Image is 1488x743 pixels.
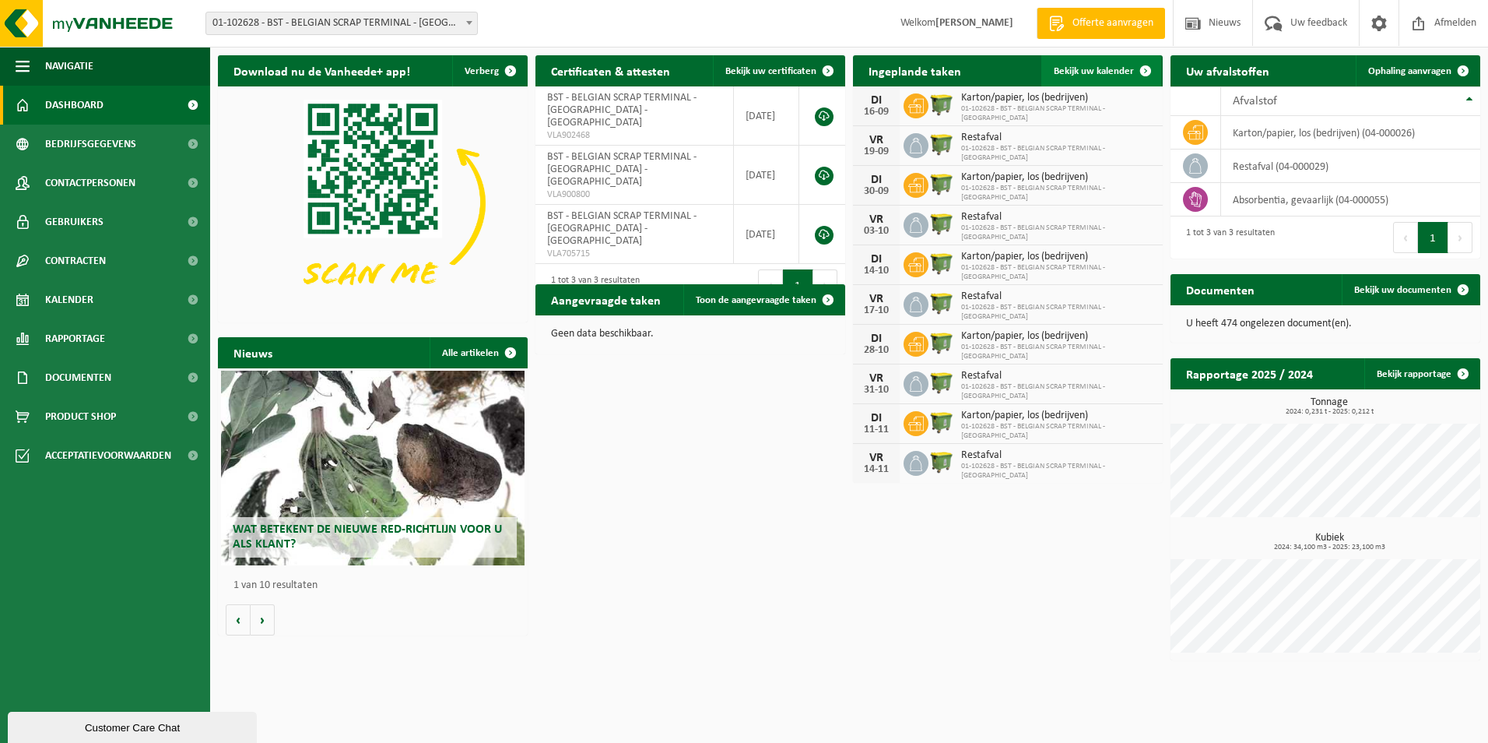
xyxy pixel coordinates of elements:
h2: Ingeplande taken [853,55,977,86]
td: restafval (04-000029) [1221,150,1480,183]
h2: Rapportage 2025 / 2024 [1170,358,1328,389]
button: Next [1448,222,1472,253]
img: WB-1100-HPE-GN-51 [928,290,955,316]
div: DI [861,333,892,345]
button: Previous [758,269,783,301]
div: VR [861,372,892,385]
h2: Certificaten & attesten [535,55,686,86]
div: 1 tot 3 van 3 resultaten [1178,220,1275,255]
button: Verberg [452,55,526,86]
span: Restafval [961,132,1155,144]
div: VR [861,134,892,146]
div: DI [861,174,892,186]
span: 2024: 34,100 m3 - 2025: 23,100 m3 [1178,544,1480,551]
span: Karton/papier, los (bedrijven) [961,330,1155,343]
img: WB-1100-HPE-GN-51 [928,449,955,475]
a: Bekijk uw certificaten [713,55,844,86]
img: WB-1100-HPE-GN-51 [928,171,955,197]
span: Contracten [45,241,106,280]
span: Ophaling aanvragen [1368,66,1451,76]
td: [DATE] [734,86,799,146]
span: 01-102628 - BST - BELGIAN SCRAP TERMINAL - [GEOGRAPHIC_DATA] [961,343,1155,361]
div: 14-11 [861,464,892,475]
span: 01-102628 - BST - BELGIAN SCRAP TERMINAL - [GEOGRAPHIC_DATA] [961,422,1155,441]
span: Karton/papier, los (bedrijven) [961,410,1155,422]
h2: Uw afvalstoffen [1170,55,1285,86]
button: Next [813,269,837,301]
span: Verberg [465,66,499,76]
span: Restafval [961,370,1155,382]
h2: Download nu de Vanheede+ app! [218,55,426,86]
div: DI [861,412,892,424]
span: Dashboard [45,86,104,125]
div: 1 tot 3 van 3 resultaten [543,268,640,302]
span: VLA900800 [547,188,721,201]
span: 01-102628 - BST - BELGIAN SCRAP TERMINAL - [GEOGRAPHIC_DATA] [961,303,1155,322]
span: Bekijk uw certificaten [725,66,816,76]
span: Karton/papier, los (bedrijven) [961,251,1155,263]
iframe: chat widget [8,709,260,743]
span: VLA705715 [547,248,721,260]
img: WB-1100-HPE-GN-51 [928,329,955,356]
span: 01-102628 - BST - BELGIAN SCRAP TERMINAL - [GEOGRAPHIC_DATA] [961,104,1155,123]
img: Download de VHEPlus App [218,86,528,319]
button: 1 [783,269,813,301]
strong: [PERSON_NAME] [935,17,1013,29]
span: 01-102628 - BST - BELGIAN SCRAP TERMINAL - [GEOGRAPHIC_DATA] [961,263,1155,282]
span: Restafval [961,291,1155,303]
h3: Tonnage [1178,397,1480,416]
button: 1 [1418,222,1448,253]
button: Vorige [226,604,251,636]
span: BST - BELGIAN SCRAP TERMINAL - [GEOGRAPHIC_DATA] - [GEOGRAPHIC_DATA] [547,210,697,247]
td: [DATE] [734,146,799,205]
span: Wat betekent de nieuwe RED-richtlijn voor u als klant? [233,523,502,551]
span: Contactpersonen [45,164,135,202]
a: Bekijk uw documenten [1342,274,1479,305]
span: VLA902468 [547,129,721,142]
span: Acceptatievoorwaarden [45,436,171,475]
div: 30-09 [861,186,892,197]
span: 01-102628 - BST - BELGIAN SCRAP TERMINAL - [GEOGRAPHIC_DATA] [961,144,1155,163]
img: WB-1100-HPE-GN-51 [928,369,955,396]
span: Restafval [961,449,1155,462]
h2: Nieuws [218,337,288,368]
a: Ophaling aanvragen [1356,55,1479,86]
a: Toon de aangevraagde taken [683,284,844,315]
div: 11-11 [861,424,892,435]
span: Rapportage [45,319,105,358]
span: Documenten [45,358,111,397]
button: Volgende [251,604,275,636]
div: DI [861,94,892,107]
img: WB-1100-HPE-GN-51 [928,131,955,157]
div: 19-09 [861,146,892,157]
span: Bedrijfsgegevens [45,125,136,164]
span: Afvalstof [1233,95,1277,107]
div: 31-10 [861,385,892,396]
a: Bekijk rapportage [1364,358,1479,389]
div: 17-10 [861,305,892,316]
h3: Kubiek [1178,533,1480,551]
span: Navigatie [45,47,93,86]
a: Offerte aanvragen [1037,8,1165,39]
img: WB-1100-HPE-GN-51 [928,409,955,435]
div: 14-10 [861,266,892,276]
p: 1 van 10 resultaten [233,580,520,591]
span: Toon de aangevraagde taken [696,295,816,305]
a: Bekijk uw kalender [1041,55,1161,86]
span: Karton/papier, los (bedrijven) [961,92,1155,104]
span: 01-102628 - BST - BELGIAN SCRAP TERMINAL - HOBOKEN - HOBOKEN [206,12,477,34]
td: karton/papier, los (bedrijven) (04-000026) [1221,116,1480,150]
span: Bekijk uw documenten [1354,285,1451,295]
span: Gebruikers [45,202,104,241]
span: BST - BELGIAN SCRAP TERMINAL - [GEOGRAPHIC_DATA] - [GEOGRAPHIC_DATA] [547,92,697,129]
span: Restafval [961,211,1155,224]
p: U heeft 474 ongelezen document(en). [1186,319,1465,329]
h2: Aangevraagde taken [535,284,676,315]
span: 01-102628 - BST - BELGIAN SCRAP TERMINAL - HOBOKEN - HOBOKEN [205,12,478,35]
a: Alle artikelen [430,337,526,368]
a: Wat betekent de nieuwe RED-richtlijn voor u als klant? [221,371,525,565]
span: 2024: 0,231 t - 2025: 0,212 t [1178,408,1480,416]
td: [DATE] [734,205,799,264]
span: Kalender [45,280,93,319]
